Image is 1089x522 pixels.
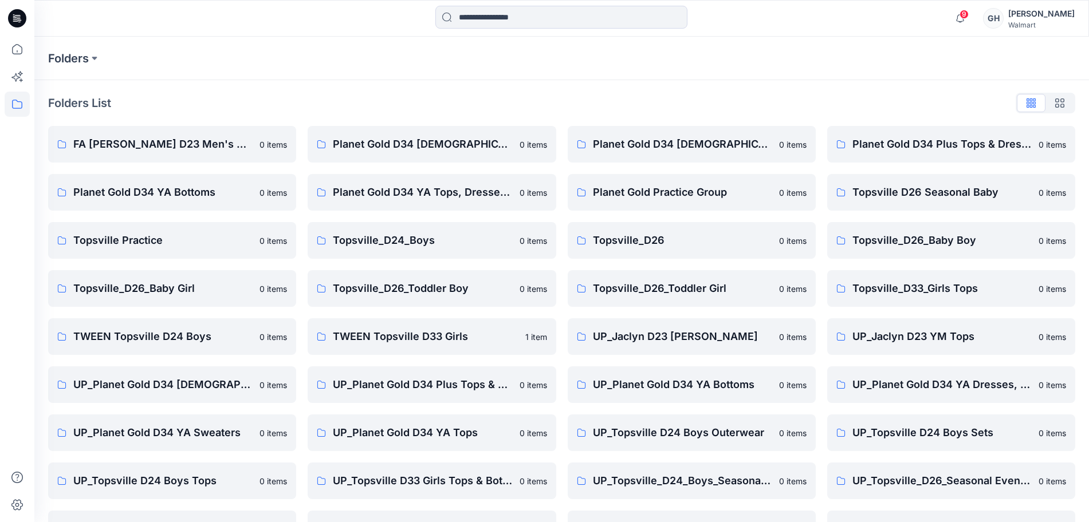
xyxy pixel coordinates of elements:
[960,10,969,19] span: 9
[48,50,89,66] a: Folders
[568,462,816,499] a: UP_Topsville_D24_Boys_Seasonal Events0 items
[1008,21,1075,29] div: Walmart
[593,473,772,489] p: UP_Topsville_D24_Boys_Seasonal Events
[48,270,296,307] a: Topsville_D26_Baby Girl0 items
[48,174,296,211] a: Planet Gold D34 YA Bottoms0 items
[1008,7,1075,21] div: [PERSON_NAME]
[779,187,807,199] p: 0 items
[308,318,556,355] a: TWEEN Topsville D33 Girls1 item
[48,366,296,403] a: UP_Planet Gold D34 [DEMOGRAPHIC_DATA] Plus Bottoms0 items
[73,232,253,248] p: Topsville Practice
[260,187,287,199] p: 0 items
[48,126,296,163] a: FA [PERSON_NAME] D23 Men's Wovens0 items
[520,139,547,151] p: 0 items
[48,414,296,451] a: UP_Planet Gold D34 YA Sweaters0 items
[779,427,807,439] p: 0 items
[520,379,547,391] p: 0 items
[593,329,772,345] p: UP_Jaclyn D23 [PERSON_NAME]
[260,379,287,391] p: 0 items
[852,473,1032,489] p: UP_Topsville_D26_Seasonal Events_Baby Boy
[260,283,287,295] p: 0 items
[1039,331,1066,343] p: 0 items
[308,414,556,451] a: UP_Planet Gold D34 YA Tops0 items
[593,136,772,152] p: Planet Gold D34 [DEMOGRAPHIC_DATA] Plus Bottoms
[308,462,556,499] a: UP_Topsville D33 Girls Tops & Bottoms0 items
[827,222,1075,259] a: Topsville_D26_Baby Boy0 items
[779,475,807,487] p: 0 items
[1039,235,1066,247] p: 0 items
[827,126,1075,163] a: Planet Gold D34 Plus Tops & Dresses0 items
[852,280,1032,296] p: Topsville_D33_Girls Tops
[260,427,287,439] p: 0 items
[852,425,1032,441] p: UP_Topsville D24 Boys Sets
[1039,427,1066,439] p: 0 items
[260,475,287,487] p: 0 items
[1039,283,1066,295] p: 0 items
[520,475,547,487] p: 0 items
[73,329,253,345] p: TWEEN Topsville D24 Boys
[73,136,253,152] p: FA [PERSON_NAME] D23 Men's Wovens
[333,184,512,200] p: Planet Gold D34 YA Tops, Dresses, & Sets
[568,222,816,259] a: Topsville_D260 items
[593,280,772,296] p: Topsville_D26_Toddler Girl
[568,126,816,163] a: Planet Gold D34 [DEMOGRAPHIC_DATA] Plus Bottoms0 items
[779,139,807,151] p: 0 items
[333,377,512,393] p: UP_Planet Gold D34 Plus Tops & Dresses
[568,174,816,211] a: Planet Gold Practice Group0 items
[779,283,807,295] p: 0 items
[593,425,772,441] p: UP_Topsville D24 Boys Outerwear
[520,235,547,247] p: 0 items
[48,222,296,259] a: Topsville Practice0 items
[779,379,807,391] p: 0 items
[525,331,547,343] p: 1 item
[260,331,287,343] p: 0 items
[852,377,1032,393] p: UP_Planet Gold D34 YA Dresses, Sets, and Rompers
[852,232,1032,248] p: Topsville_D26_Baby Boy
[1039,139,1066,151] p: 0 items
[779,331,807,343] p: 0 items
[520,283,547,295] p: 0 items
[1039,187,1066,199] p: 0 items
[73,184,253,200] p: Planet Gold D34 YA Bottoms
[852,329,1032,345] p: UP_Jaclyn D23 YM Tops
[568,318,816,355] a: UP_Jaclyn D23 [PERSON_NAME]0 items
[827,174,1075,211] a: Topsville D26 Seasonal Baby0 items
[568,414,816,451] a: UP_Topsville D24 Boys Outerwear0 items
[48,318,296,355] a: TWEEN Topsville D24 Boys0 items
[48,462,296,499] a: UP_Topsville D24 Boys Tops0 items
[852,136,1032,152] p: Planet Gold D34 Plus Tops & Dresses
[260,235,287,247] p: 0 items
[1039,475,1066,487] p: 0 items
[1039,379,1066,391] p: 0 items
[73,473,253,489] p: UP_Topsville D24 Boys Tops
[333,232,512,248] p: Topsville_D24_Boys
[48,94,111,112] p: Folders List
[827,366,1075,403] a: UP_Planet Gold D34 YA Dresses, Sets, and Rompers0 items
[333,425,512,441] p: UP_Planet Gold D34 YA Tops
[73,377,253,393] p: UP_Planet Gold D34 [DEMOGRAPHIC_DATA] Plus Bottoms
[308,222,556,259] a: Topsville_D24_Boys0 items
[568,366,816,403] a: UP_Planet Gold D34 YA Bottoms0 items
[827,270,1075,307] a: Topsville_D33_Girls Tops0 items
[852,184,1032,200] p: Topsville D26 Seasonal Baby
[568,270,816,307] a: Topsville_D26_Toddler Girl0 items
[308,366,556,403] a: UP_Planet Gold D34 Plus Tops & Dresses0 items
[308,270,556,307] a: Topsville_D26_Toddler Boy0 items
[73,280,253,296] p: Topsville_D26_Baby Girl
[260,139,287,151] p: 0 items
[520,187,547,199] p: 0 items
[333,136,512,152] p: Planet Gold D34 [DEMOGRAPHIC_DATA] Dresses
[779,235,807,247] p: 0 items
[593,184,772,200] p: Planet Gold Practice Group
[333,280,512,296] p: Topsville_D26_Toddler Boy
[73,425,253,441] p: UP_Planet Gold D34 YA Sweaters
[827,414,1075,451] a: UP_Topsville D24 Boys Sets0 items
[333,473,512,489] p: UP_Topsville D33 Girls Tops & Bottoms
[827,318,1075,355] a: UP_Jaclyn D23 YM Tops0 items
[308,174,556,211] a: Planet Gold D34 YA Tops, Dresses, & Sets0 items
[333,329,518,345] p: TWEEN Topsville D33 Girls
[520,427,547,439] p: 0 items
[593,232,772,248] p: Topsville_D26
[593,377,772,393] p: UP_Planet Gold D34 YA Bottoms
